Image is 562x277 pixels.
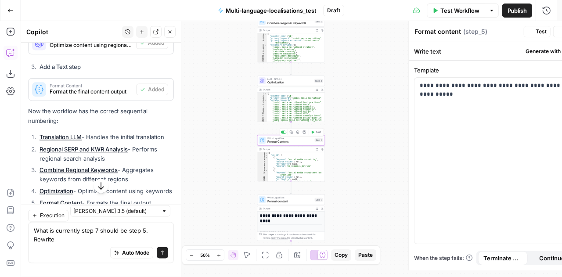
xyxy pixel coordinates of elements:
[257,169,268,172] div: 9
[265,156,267,158] span: Toggle code folding, rows 3 through 8
[257,93,267,95] div: 1
[34,226,168,244] textarea: What is currently step 7 should be step 5. Rewrite
[73,207,158,216] input: Claude Sonnet 3.5 (default)
[257,108,267,110] div: 8
[263,233,323,240] div: This output is too large & has been abbreviated for review. to view the full content.
[257,178,268,180] div: 12
[257,176,268,178] div: 11
[257,163,268,165] div: 6
[257,121,267,123] div: 14
[331,249,351,261] button: Copy
[290,62,292,75] g: Edge from step_3 to step_4
[148,85,164,93] span: Added
[267,77,313,81] span: LLM · GPT-4.1
[264,33,267,35] span: Toggle code folding, rows 1 through 16
[257,33,267,35] div: 1
[28,210,68,222] button: Execution
[257,16,325,63] div: Run Code · PythonCombine Regional KeywordsStep 3Output{ "country_code":"GB", "primary_keyword":"s...
[40,199,82,206] a: Format Content
[257,104,267,106] div: 6
[257,99,267,101] div: 4
[257,172,268,176] div: 10
[263,147,313,151] div: Output
[271,237,288,239] span: Copy the output
[263,207,313,210] div: Output
[483,254,522,263] span: Terminate Workflow
[264,44,267,46] span: Toggle code folding, rows 5 through 15
[355,249,376,261] button: Paste
[267,80,313,85] span: Optimization
[536,28,547,36] span: Test
[136,83,168,95] button: Added
[524,26,551,37] button: Test
[257,44,267,46] div: 5
[257,76,325,122] div: LLM · GPT-4.1OptimizationStep 4Output{ "country_code":"GB", "primary_keyword":"social media recru...
[136,37,168,49] button: Added
[427,4,485,18] button: Test Workflow
[110,247,153,259] button: Auto Mode
[122,249,149,257] span: Auto Mode
[50,87,133,95] span: Format the final content output
[309,130,323,135] button: Test
[257,40,267,44] div: 4
[257,167,268,169] div: 8
[257,57,267,59] div: 11
[502,4,532,18] button: Publish
[40,187,73,194] a: Optimization
[335,251,348,259] span: Copy
[257,95,267,97] div: 2
[257,135,325,182] div: Write Liquid TextFormat ContentStep 5TestOutput{ "en_gb":[ { "keyword":"social media recruiting",...
[508,6,527,15] span: Publish
[257,152,268,154] div: 1
[257,59,267,61] div: 12
[267,196,313,199] span: Write Liquid Text
[50,41,133,49] span: Optimize content using regional keywords
[40,166,118,173] a: Combine Regional Keywords
[314,79,323,83] div: Step 4
[213,4,322,18] button: Multi-language-localisations_test
[264,99,267,101] span: Toggle code folding, rows 4 through 24
[257,97,267,99] div: 3
[263,88,313,91] div: Output
[327,7,340,14] span: Draft
[40,63,81,70] strong: Add a Text step
[28,106,174,125] p: Now the workflow has the correct sequential numbering:
[267,137,313,140] span: Write Liquid Text
[463,27,487,36] span: ( step_5 )
[257,110,267,112] div: 9
[257,53,267,55] div: 9
[414,254,473,262] a: When the step fails:
[290,181,292,194] g: Edge from step_5 to step_7
[257,180,268,183] div: 13
[267,140,313,144] span: Format Content
[315,138,323,142] div: Step 5
[257,37,267,40] div: 3
[40,133,82,140] a: Translation LLM
[257,154,268,156] div: 2
[257,165,268,167] div: 7
[257,61,267,64] div: 13
[440,6,479,15] span: Test Workflow
[257,119,267,121] div: 13
[40,146,128,153] a: Regional SERP and KWR Analysis
[257,55,267,57] div: 10
[257,117,267,119] div: 12
[267,199,313,203] span: Format content
[257,156,268,158] div: 3
[316,130,321,134] span: Test
[257,161,268,163] div: 5
[315,198,323,201] div: Step 7
[265,152,267,154] span: Toggle code folding, rows 1 through 164
[267,21,313,25] span: Combine Regional Keywords
[148,39,164,47] span: Added
[264,93,267,95] span: Toggle code folding, rows 1 through 25
[37,198,174,207] li: - Formats the final output
[37,145,174,163] li: - Performs regional search analysis
[40,212,65,219] span: Execution
[257,115,267,117] div: 11
[37,165,174,183] li: - Aggregates keywords from different regions
[226,6,316,15] span: Multi-language-localisations_test
[257,112,267,115] div: 10
[50,83,133,87] span: Format Content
